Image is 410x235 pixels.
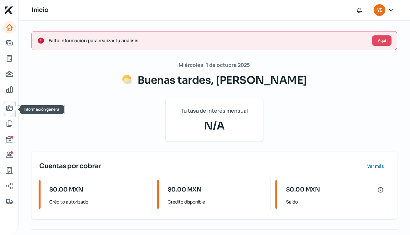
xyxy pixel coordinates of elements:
span: $0.00 MXN [49,185,83,194]
span: Crédito autorizado [49,198,147,206]
span: $0.00 MXN [286,185,320,194]
a: Buró de crédito [3,133,16,146]
a: Documentos [3,117,16,130]
span: Tu tasa de interés mensual [181,106,248,116]
img: Saludos [122,74,132,85]
span: Ver más [367,164,384,168]
a: Pago a proveedores [3,68,16,80]
a: Redes sociales [3,179,16,192]
a: Referencias [3,148,16,161]
a: Mis finanzas [3,83,16,96]
a: Inicio [3,21,16,34]
h1: Inicio [31,6,48,15]
span: N/A [174,118,255,134]
a: Tus créditos [3,52,16,65]
a: Industria [3,164,16,177]
span: Buenas tardes, [PERSON_NAME] [138,74,307,87]
a: Colateral [3,195,16,208]
a: Información general [3,102,16,115]
span: $0.00 MXN [168,185,202,194]
span: Falta información para realizar tu análisis [49,36,367,44]
button: Aquí [372,35,392,46]
span: Saldo [286,198,384,206]
span: Cuentas por cobrar [39,161,101,171]
span: Crédito disponible [168,198,265,206]
button: Ver más [362,160,389,173]
span: Aquí [378,39,386,43]
span: YE [377,6,382,14]
a: Adelantar facturas [3,36,16,49]
span: Información general [24,106,60,112]
span: Miércoles, 1 de octubre 2025 [179,60,250,70]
